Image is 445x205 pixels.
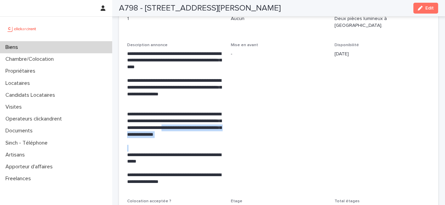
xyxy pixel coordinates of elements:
h2: A798 - [STREET_ADDRESS][PERSON_NAME] [119,3,281,13]
span: Etage [231,199,242,203]
p: - [231,51,326,58]
p: Apporteur d'affaires [3,164,58,170]
p: Locataires [3,80,35,87]
p: Sinch - Téléphone [3,140,53,146]
p: Aucun [231,15,326,22]
p: Artisans [3,152,30,158]
span: Edit [425,6,434,11]
span: Colocation acceptée ? [127,199,171,203]
p: Candidats Locataires [3,92,61,98]
p: Propriétaires [3,68,41,74]
p: Freelances [3,175,36,182]
span: Total étages [335,199,360,203]
p: Documents [3,128,38,134]
img: UCB0brd3T0yccxBKYDjQ [5,22,38,36]
span: Mise en avant [231,43,258,47]
p: [DATE] [335,51,430,58]
p: Chambre/Colocation [3,56,59,62]
span: Disponibilité [335,43,359,47]
p: Deux pièces lumineux à [GEOGRAPHIC_DATA]. [335,15,430,30]
p: Visites [3,104,27,110]
p: 1 [127,15,223,22]
p: Biens [3,44,23,51]
span: Description annonce [127,43,168,47]
p: Operateurs clickandrent [3,116,67,122]
button: Edit [413,3,438,14]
